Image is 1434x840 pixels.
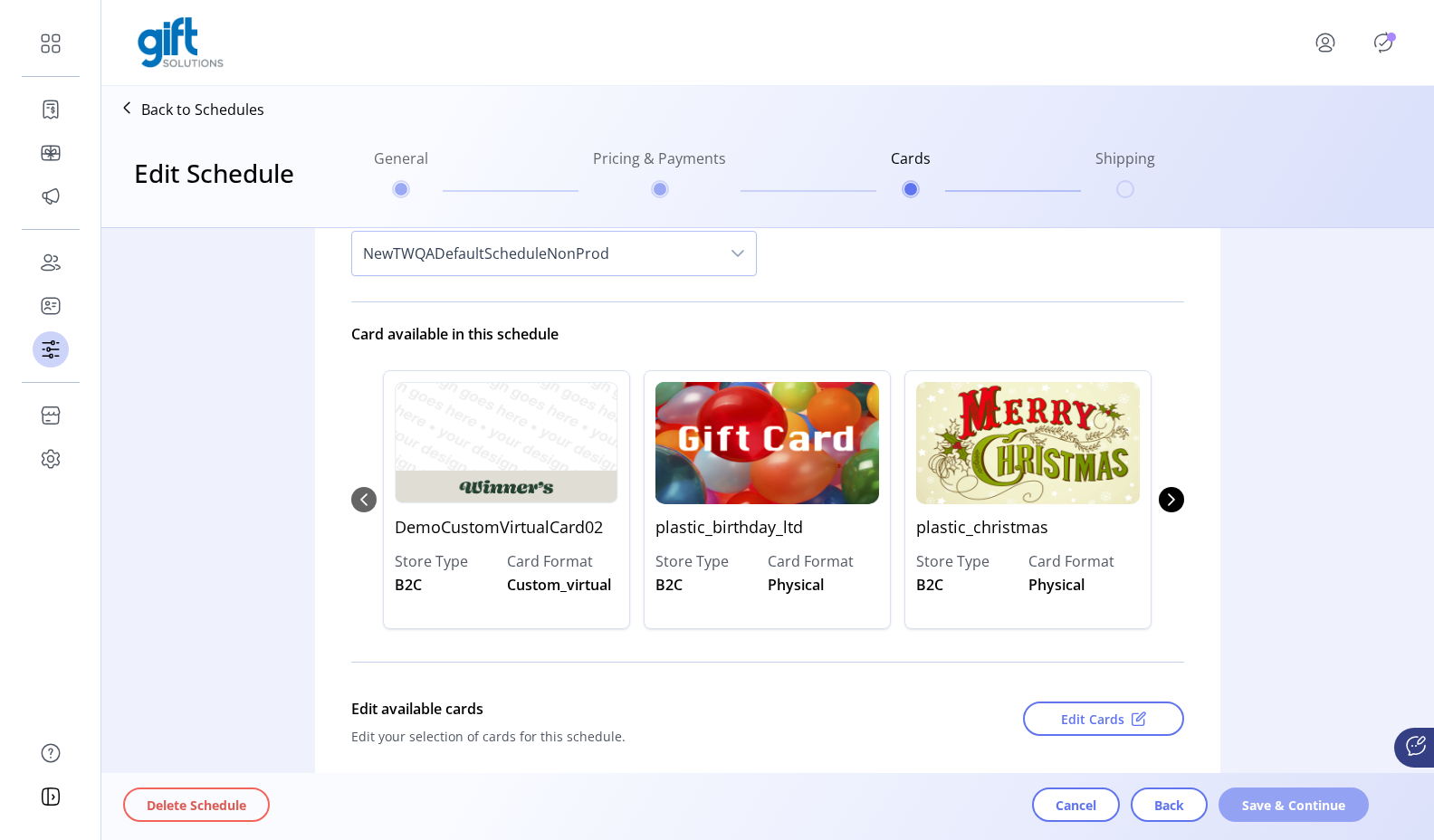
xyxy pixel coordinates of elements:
span: B2C [916,574,943,596]
button: Save & Continue [1219,787,1369,822]
span: B2C [395,574,422,596]
span: Cancel [1056,796,1096,815]
span: B2C [655,574,683,596]
p: Back to Schedules [141,99,264,120]
label: Card Format [1028,550,1141,572]
div: 2 [898,352,1159,647]
div: 1 [637,352,898,647]
span: Back [1154,796,1184,815]
p: plastic_christmas [916,504,1140,550]
span: Delete Schedule [147,796,246,815]
span: Save & Continue [1242,796,1345,815]
div: Edit your selection of cards for this schedule. [351,727,946,746]
button: Delete Schedule [123,787,270,822]
label: Store Type [916,550,1028,572]
button: menu [1289,21,1369,64]
img: logo [138,17,224,68]
span: Physical [768,574,824,596]
h3: Edit Schedule [134,154,294,192]
button: Back [1131,787,1208,822]
div: 3 [1159,352,1420,647]
img: DemoCustomVirtualCard02 [395,382,618,504]
img: plastic_christmas [916,382,1140,504]
span: NewTWQADefaultScheduleNonProd [352,232,720,275]
button: Publisher Panel [1369,28,1398,57]
button: Next Page [1159,487,1184,512]
button: Cancel [1032,787,1120,822]
span: Edit Cards [1061,710,1124,729]
div: Edit available cards [351,691,946,727]
p: DemoCustomVirtualCard02 [395,504,618,550]
img: plastic_birthday_ltd [655,382,879,504]
label: Card Format [507,550,619,572]
button: Edit Cards [1023,702,1184,736]
label: Store Type [395,550,507,572]
h6: Cards [891,148,931,180]
span: Custom_virtual [507,574,611,596]
span: Physical [1028,574,1085,596]
label: Store Type [655,550,768,572]
div: 0 [377,352,637,647]
div: Card available in this schedule [351,316,1184,352]
label: Card Format [768,550,880,572]
div: dropdown trigger [720,232,756,275]
p: plastic_birthday_ltd [655,504,879,550]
